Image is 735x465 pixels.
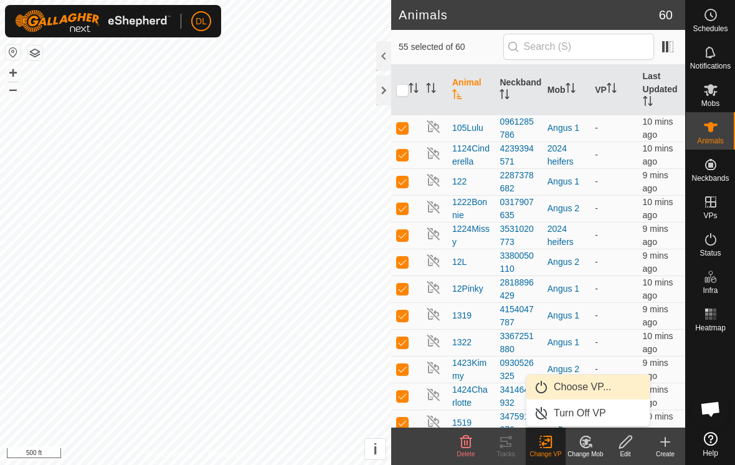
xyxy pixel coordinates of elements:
div: Angus 2 [548,202,585,215]
li: Turn Off VP [526,401,650,426]
div: 2287378682 [500,169,537,195]
span: Turn Off VP [554,406,606,421]
span: 55 selected of 60 [399,41,503,54]
button: + [6,65,21,80]
app-display-virtual-paddock-transition: - [595,310,598,320]
div: 2024 heifers [548,223,585,249]
p-sorticon: Activate to sort [452,91,462,101]
div: 3414644932 [500,383,537,410]
span: 105Lulu [452,122,483,135]
span: 3 Sep 2025 at 7:56 am [643,170,668,193]
img: returning off [426,199,441,214]
span: 60 [659,6,673,24]
a: Help [686,427,735,462]
span: 1423Kimmy [452,357,490,383]
div: 2024 heifers [548,142,585,168]
div: 3367251880 [500,330,537,356]
span: Neckbands [691,175,729,182]
span: 3 Sep 2025 at 7:55 am [643,304,668,327]
span: Schedules [693,25,728,32]
app-display-virtual-paddock-transition: - [595,230,598,240]
div: Angus 2 [548,256,585,269]
a: Contact Us [208,449,245,460]
th: Last Updated [638,65,685,115]
input: Search (S) [503,34,654,60]
span: 1319 [452,309,472,322]
button: Map Layers [27,46,42,60]
p-sorticon: Activate to sort [566,85,576,95]
img: returning off [426,387,441,402]
app-display-virtual-paddock-transition: - [595,284,598,294]
span: Infra [703,287,718,294]
span: i [373,441,377,458]
span: 1424Charlotte [452,383,490,410]
span: 3 Sep 2025 at 7:55 am [643,197,673,220]
span: Delete [457,451,475,458]
span: Animals [697,137,724,145]
div: 3380050110 [500,249,537,276]
h2: Animals [399,7,659,22]
img: Gallagher Logo [15,10,171,32]
span: 1519 [452,416,472,429]
img: returning off [426,119,441,134]
span: Help [703,449,718,457]
div: Create [645,449,685,459]
span: Status [699,249,721,257]
div: Tracks [486,449,526,459]
th: Mob [543,65,590,115]
span: Choose VP... [554,380,611,395]
div: Angus 1 [548,122,585,135]
div: Angus 2 [548,363,585,376]
div: 4239394571 [500,142,537,168]
div: 0317907635 [500,196,537,222]
img: returning off [426,414,441,429]
span: 12Pinky [452,282,483,295]
span: 3 Sep 2025 at 7:56 am [643,358,668,381]
img: returning off [426,253,441,268]
span: 12L [452,256,467,269]
span: 1222Bonnie [452,196,490,222]
span: 3 Sep 2025 at 7:56 am [643,251,668,274]
span: DL [196,15,207,28]
app-display-virtual-paddock-transition: - [595,176,598,186]
span: 122 [452,175,467,188]
app-display-virtual-paddock-transition: - [595,364,598,374]
div: Edit [605,449,645,459]
app-display-virtual-paddock-transition: - [595,123,598,133]
div: 2818896429 [500,276,537,302]
p-sorticon: Activate to sort [607,85,617,95]
p-sorticon: Activate to sort [500,91,510,101]
div: 3475917876 [500,410,537,436]
img: returning off [426,226,441,241]
div: Angus 1 [548,282,585,295]
span: 3 Sep 2025 at 7:55 am [643,277,673,300]
div: 0930526325 [500,357,537,383]
img: returning off [426,333,441,348]
a: Open chat [692,390,729,428]
img: returning off [426,307,441,322]
p-sorticon: Activate to sort [426,85,436,95]
div: Change Mob [566,449,605,459]
span: 3 Sep 2025 at 7:55 am [643,143,673,166]
span: 3 Sep 2025 at 7:56 am [643,224,668,247]
img: returning off [426,360,441,375]
span: Notifications [690,62,731,70]
div: Angus 1 [548,175,585,188]
div: 3531020773 [500,223,537,249]
div: Change VP [526,449,566,459]
img: returning off [426,280,441,295]
img: returning off [426,173,441,188]
span: VPs [703,212,717,219]
div: Angus 1 [548,309,585,322]
app-display-virtual-paddock-transition: - [595,203,598,213]
span: 3 Sep 2025 at 7:55 am [643,117,673,140]
span: Mobs [701,100,719,107]
span: 3 Sep 2025 at 7:55 am [643,331,673,354]
th: Animal [447,65,495,115]
app-display-virtual-paddock-transition: - [595,150,598,160]
span: 1224Missy [452,223,490,249]
span: 3 Sep 2025 at 7:55 am [643,411,673,434]
img: returning off [426,146,441,161]
span: 1124Cinderella [452,142,490,168]
span: Heatmap [695,324,726,332]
